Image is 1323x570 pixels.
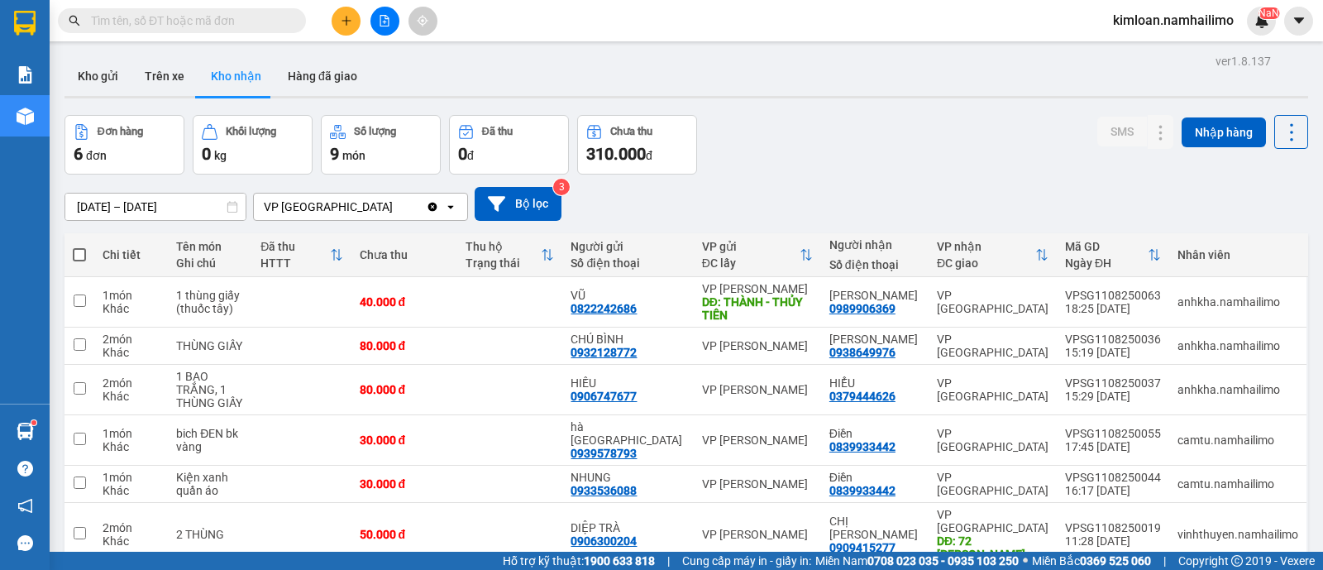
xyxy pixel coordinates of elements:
[198,56,275,96] button: Kho nhận
[815,552,1019,570] span: Miền Nam
[586,144,646,164] span: 310.000
[360,339,449,352] div: 80.000 đ
[503,552,655,570] span: Hỗ trợ kỹ thuật:
[482,126,513,137] div: Đã thu
[1177,295,1298,309] div: anhkha.namhailimo
[571,521,685,534] div: DIỆP TRÀ
[1065,302,1161,315] div: 18:25 [DATE]
[937,240,1035,253] div: VP nhận
[1065,333,1161,346] div: VPSG1108250036
[103,376,160,390] div: 2 món
[31,420,36,425] sup: 1
[1065,521,1161,534] div: VPSG1108250019
[1023,558,1028,564] span: ⚪️
[17,66,34,84] img: solution-icon
[103,248,160,261] div: Chi tiết
[1057,233,1169,277] th: Toggle SortBy
[829,484,896,497] div: 0839933442
[702,477,813,491] div: VP [PERSON_NAME]
[702,528,813,541] div: VP [PERSON_NAME]
[937,508,1048,534] div: VP [GEOGRAPHIC_DATA]
[1065,240,1148,253] div: Mã GD
[98,126,143,137] div: Đơn hàng
[330,144,339,164] span: 9
[937,333,1048,359] div: VP [GEOGRAPHIC_DATA]
[1182,117,1266,147] button: Nhập hàng
[252,233,351,277] th: Toggle SortBy
[17,461,33,477] span: question-circle
[694,233,821,277] th: Toggle SortBy
[1177,477,1298,491] div: camtu.namhailimo
[457,233,563,277] th: Toggle SortBy
[426,200,439,213] svg: Clear value
[937,376,1048,403] div: VP [GEOGRAPHIC_DATA]
[275,56,370,96] button: Hàng đã giao
[260,240,329,253] div: Đã thu
[332,7,361,36] button: plus
[1065,471,1161,484] div: VPSG1108250044
[829,238,920,251] div: Người nhận
[17,423,34,440] img: warehouse-icon
[1080,554,1151,568] strong: 0369 525 060
[176,528,244,541] div: 2 THÙNG
[1065,376,1161,390] div: VPSG1108250037
[91,12,286,30] input: Tìm tên, số ĐT hoặc mã đơn
[103,521,160,534] div: 2 món
[176,339,244,352] div: THÙNG GIẤY
[702,256,800,270] div: ĐC lấy
[214,149,227,162] span: kg
[394,199,396,215] input: Selected VP chợ Mũi Né.
[341,15,352,26] span: plus
[829,258,920,271] div: Số điện thoại
[226,126,276,137] div: Khối lượng
[937,427,1048,453] div: VP [GEOGRAPHIC_DATA]
[1177,248,1298,261] div: Nhân viên
[360,477,449,491] div: 30.000 đ
[103,346,160,359] div: Khác
[1177,383,1298,396] div: anhkha.namhailimo
[1065,427,1161,440] div: VPSG1108250055
[571,376,685,390] div: HIẾU
[702,339,813,352] div: VP [PERSON_NAME]
[14,11,36,36] img: logo-vxr
[1100,10,1247,31] span: kimloan.namhailimo
[1163,552,1166,570] span: |
[1216,52,1271,70] div: ver 1.8.137
[64,56,131,96] button: Kho gửi
[408,7,437,36] button: aim
[571,420,685,447] div: hà ny
[65,194,246,220] input: Select a date range.
[702,295,813,322] div: DĐ: THÀNH - THỦY TIÊN
[193,115,313,175] button: Khối lượng0kg
[64,115,184,175] button: Đơn hàng6đơn
[103,427,160,440] div: 1 món
[475,187,561,221] button: Bộ lọc
[1254,13,1269,28] img: icon-new-feature
[829,289,920,302] div: THÙY TIÊN
[458,144,467,164] span: 0
[829,471,920,484] div: Điền
[829,390,896,403] div: 0379444626
[1292,13,1306,28] span: caret-down
[571,534,637,548] div: 0906300204
[702,383,813,396] div: VP [PERSON_NAME]
[571,302,637,315] div: 0822242686
[176,289,244,315] div: 1 thùng giấy (thuốc tây)
[937,289,1048,315] div: VP [GEOGRAPHIC_DATA]
[466,240,542,253] div: Thu hộ
[1065,440,1161,453] div: 17:45 [DATE]
[264,199,393,215] div: VP [GEOGRAPHIC_DATA]
[176,240,244,253] div: Tên món
[370,7,399,36] button: file-add
[176,471,244,497] div: Kiện xanh quần áo
[571,289,685,302] div: VŨ
[202,144,211,164] span: 0
[1231,555,1243,567] span: copyright
[176,370,244,410] div: 1 BAO TRẮNG, 1 THÙNG GIẤY
[360,248,449,261] div: Chưa thu
[74,144,83,164] span: 6
[571,333,685,346] div: CHÚ BÌNH
[937,471,1048,497] div: VP [GEOGRAPHIC_DATA]
[571,240,685,253] div: Người gửi
[17,535,33,551] span: message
